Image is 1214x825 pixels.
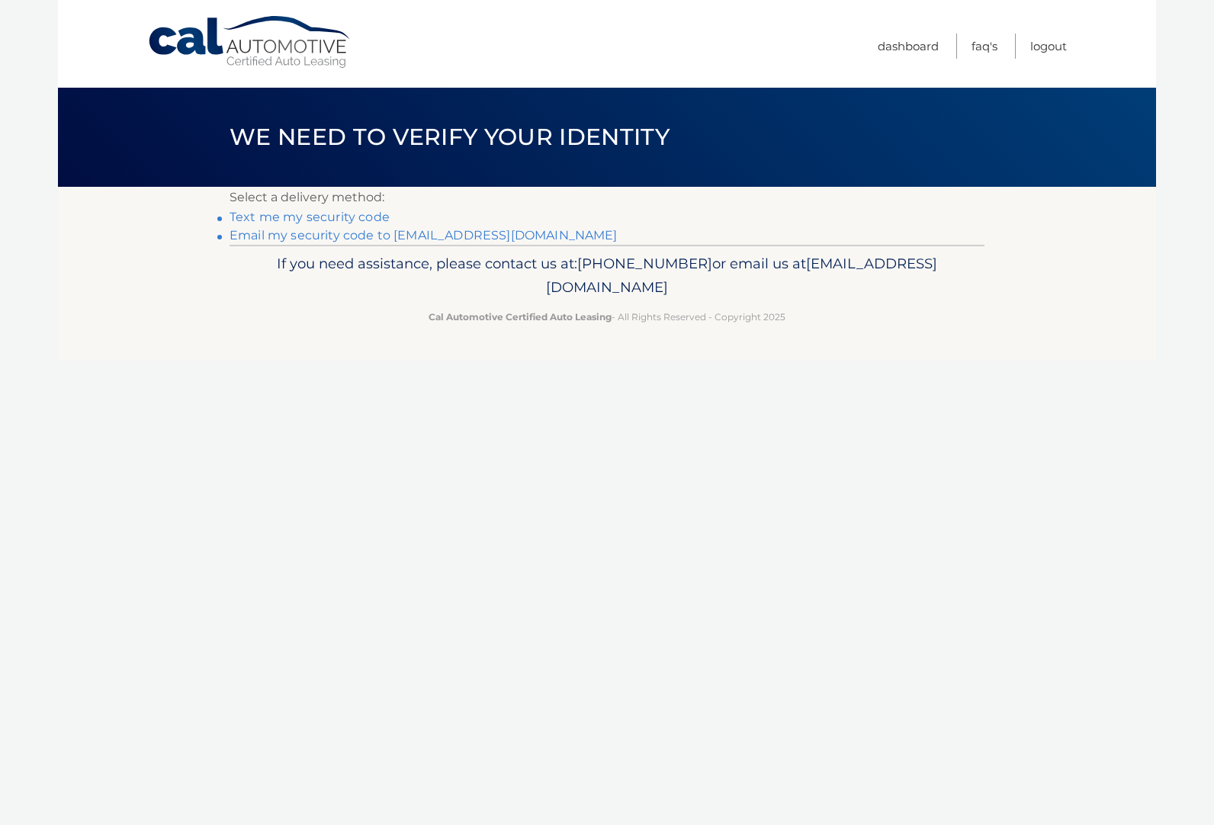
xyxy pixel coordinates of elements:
a: Cal Automotive [147,15,353,69]
p: - All Rights Reserved - Copyright 2025 [239,309,975,325]
strong: Cal Automotive Certified Auto Leasing [429,311,612,323]
a: FAQ's [972,34,997,59]
a: Dashboard [878,34,939,59]
p: Select a delivery method: [230,187,984,208]
a: Email my security code to [EMAIL_ADDRESS][DOMAIN_NAME] [230,228,618,242]
a: Logout [1030,34,1067,59]
a: Text me my security code [230,210,390,224]
p: If you need assistance, please contact us at: or email us at [239,252,975,300]
span: We need to verify your identity [230,123,670,151]
span: [PHONE_NUMBER] [577,255,712,272]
